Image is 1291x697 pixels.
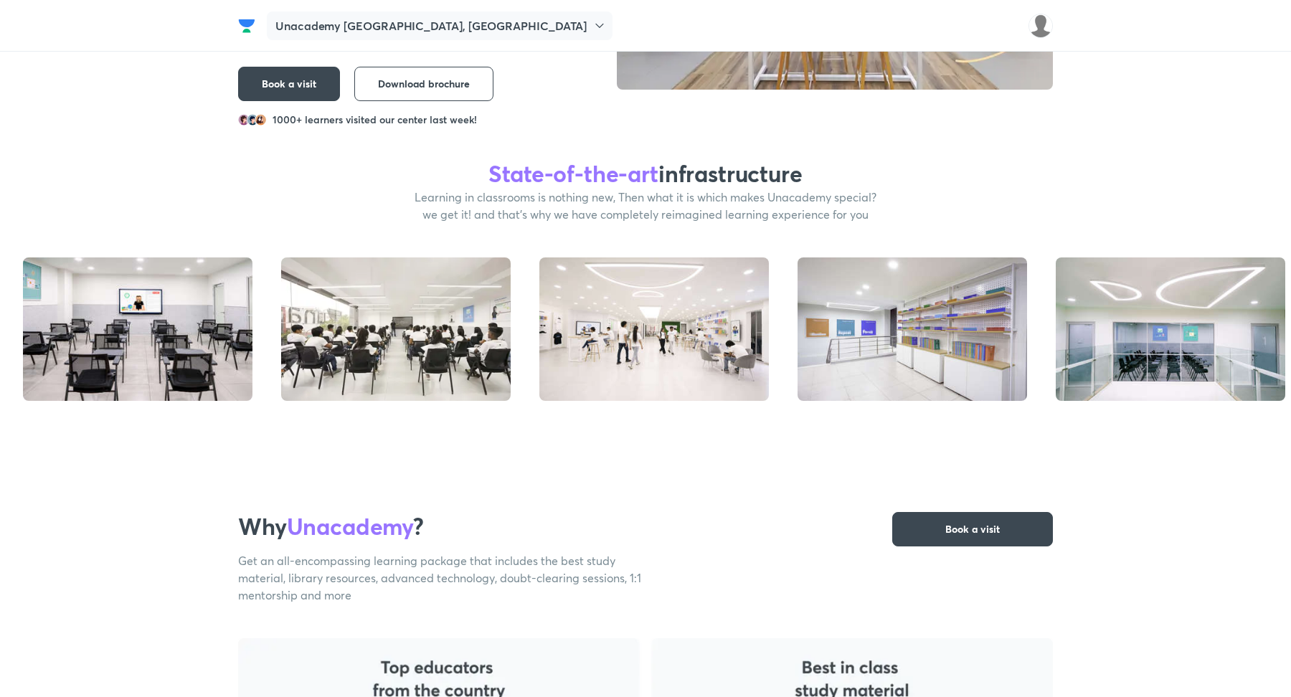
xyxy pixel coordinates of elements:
h5: Unacademy [GEOGRAPHIC_DATA], [GEOGRAPHIC_DATA] [275,17,587,34]
img: Company Logo [238,17,255,34]
p: Learning in classrooms is nothing new, Then what it is which makes Unacademy special? we get it! ... [412,189,879,223]
h4: Why ? [238,512,1053,541]
span: Book a visit [262,77,316,91]
span: Download brochure [378,77,470,91]
button: Book a visit [238,67,340,101]
img: Anshika Srivastava [1028,14,1053,38]
img: img-2 [539,257,769,401]
button: Book a visit [892,512,1053,546]
img: img-0 [23,257,252,401]
p: 1000+ learners visited our center last week! [273,113,477,127]
span: infrastructure [658,158,803,189]
span: Unacademy [287,511,414,541]
button: Download brochure [354,67,493,101]
img: img-4 [1056,257,1285,401]
img: img-3 [798,257,1027,401]
a: Company Logo [238,17,261,34]
img: img-1 [281,257,511,401]
p: Get an all-encompassing learning package that includes the best study material, library resources... [238,552,645,604]
span: Book a visit [945,522,1000,536]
